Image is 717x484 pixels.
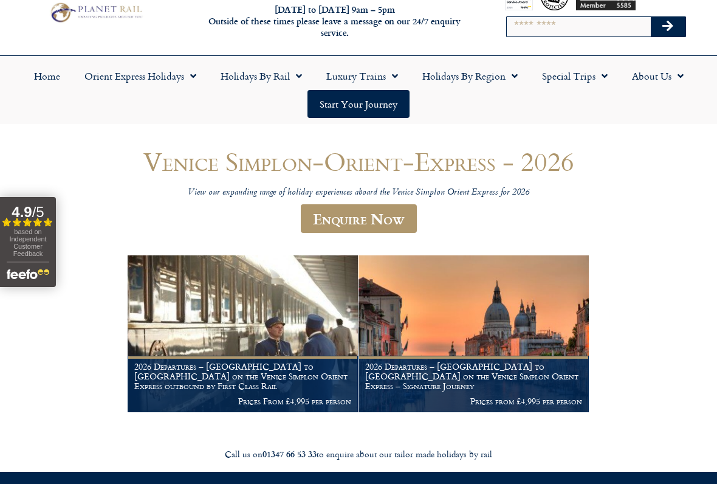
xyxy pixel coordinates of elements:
h1: 2026 Departures – [GEOGRAPHIC_DATA] to [GEOGRAPHIC_DATA] on the Venice Simplon Orient Express – S... [365,362,582,390]
a: 2026 Departures – [GEOGRAPHIC_DATA] to [GEOGRAPHIC_DATA] on the Venice Simplon Orient Express out... [128,255,358,413]
h6: [DATE] to [DATE] 9am – 5pm Outside of these times please leave a message on our 24/7 enquiry serv... [194,4,475,38]
a: Luxury Trains [314,62,410,90]
p: Prices From £4,995 per person [134,396,351,406]
h1: 2026 Departures – [GEOGRAPHIC_DATA] to [GEOGRAPHIC_DATA] on the Venice Simplon Orient Express out... [134,362,351,390]
a: Holidays by Region [410,62,530,90]
img: Planet Rail Train Holidays Logo [47,1,144,24]
a: Special Trips [530,62,620,90]
a: Orient Express Holidays [72,62,208,90]
nav: Menu [6,62,711,118]
button: Search [651,17,686,36]
h1: Venice Simplon-Orient-Express - 2026 [67,147,650,176]
div: Call us on to enquire about our tailor made holidays by rail [18,449,699,460]
img: Orient Express Special Venice compressed [358,255,589,412]
a: About Us [620,62,696,90]
a: Home [22,62,72,90]
p: Prices from £4,995 per person [365,396,582,406]
a: 2026 Departures – [GEOGRAPHIC_DATA] to [GEOGRAPHIC_DATA] on the Venice Simplon Orient Express – S... [358,255,589,413]
p: View our expanding range of holiday experiences aboard the Venice Simplon Orient Express for 2026 [67,187,650,199]
strong: 01347 66 53 33 [262,448,317,460]
a: Holidays by Rail [208,62,314,90]
a: Start your Journey [307,90,410,118]
a: Enquire Now [301,204,417,233]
